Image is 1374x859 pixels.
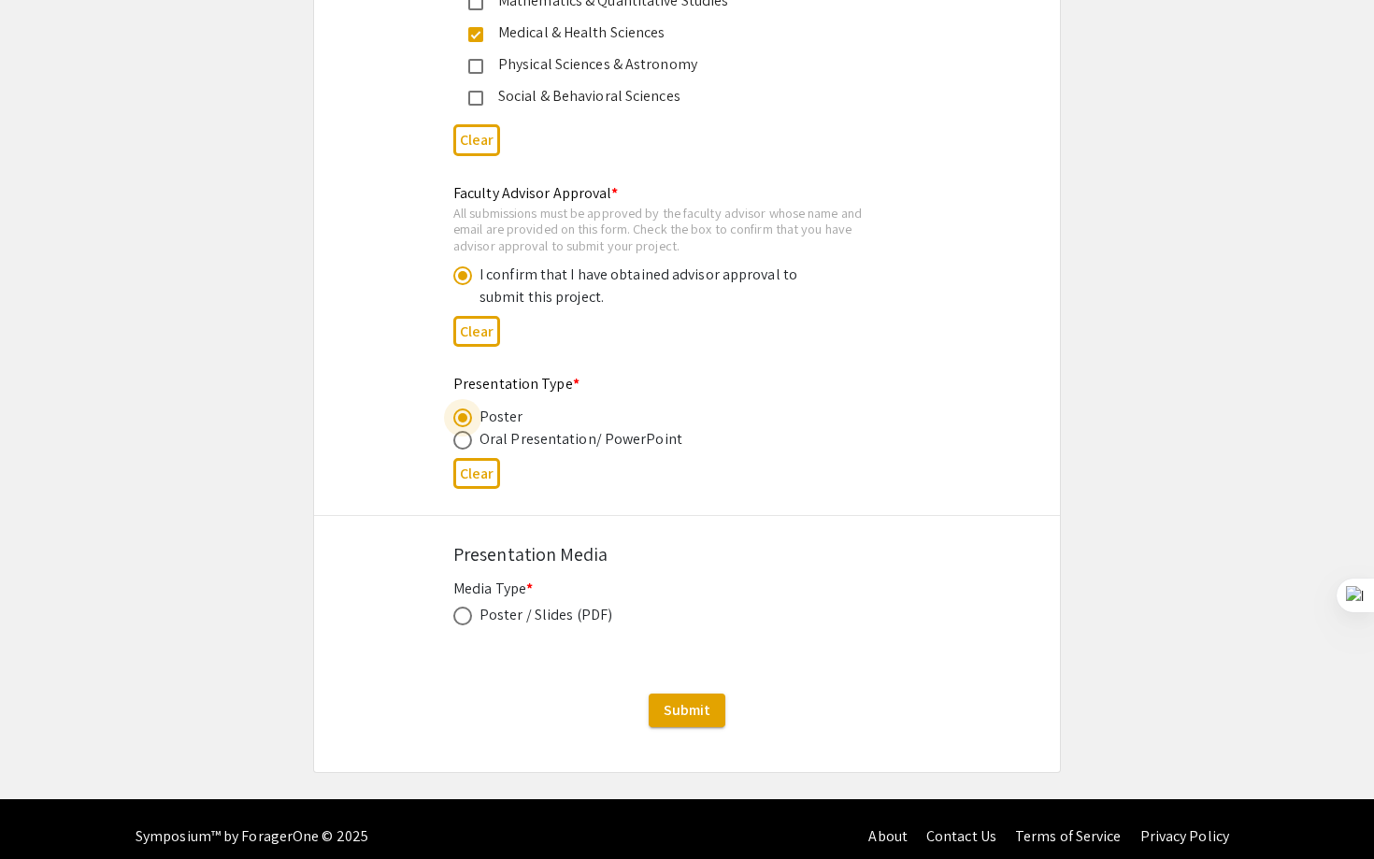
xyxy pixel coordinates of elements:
[1015,826,1122,846] a: Terms of Service
[453,540,921,568] div: Presentation Media
[453,374,580,394] mat-label: Presentation Type
[453,183,619,203] mat-label: Faculty Advisor Approval
[453,579,533,598] mat-label: Media Type
[483,53,876,76] div: Physical Sciences & Astronomy
[649,694,725,727] button: Submit
[453,205,891,254] div: All submissions must be approved by the faculty advisor whose name and email are provided on this...
[479,264,807,308] div: I confirm that I have obtained advisor approval to submit this project.
[479,428,682,451] div: Oral Presentation/ PowerPoint
[453,316,500,347] button: Clear
[483,21,876,44] div: Medical & Health Sciences
[1140,826,1229,846] a: Privacy Policy
[14,775,79,845] iframe: Chat
[483,85,876,107] div: Social & Behavioral Sciences
[926,826,996,846] a: Contact Us
[479,406,523,428] div: Poster
[664,700,710,720] span: Submit
[453,124,500,155] button: Clear
[479,604,612,626] div: Poster / Slides (PDF)
[453,458,500,489] button: Clear
[868,826,908,846] a: About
